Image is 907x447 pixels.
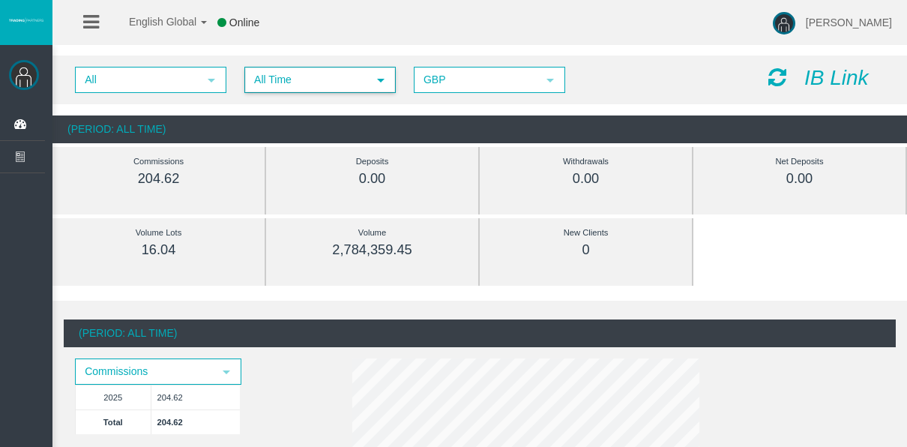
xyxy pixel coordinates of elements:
[151,385,240,409] td: 204.62
[300,241,445,259] div: 2,784,359.45
[220,366,232,378] span: select
[52,115,907,143] div: (Period: All Time)
[86,170,231,187] div: 204.62
[727,153,872,170] div: Net Deposits
[513,170,658,187] div: 0.00
[86,224,231,241] div: Volume Lots
[806,16,892,28] span: [PERSON_NAME]
[109,16,196,28] span: English Global
[7,17,45,23] img: logo.svg
[513,241,658,259] div: 0
[64,319,896,347] div: (Period: All Time)
[300,170,445,187] div: 0.00
[86,153,231,170] div: Commissions
[300,224,445,241] div: Volume
[375,74,387,86] span: select
[76,385,151,409] td: 2025
[513,153,658,170] div: Withdrawals
[544,74,556,86] span: select
[76,360,213,383] span: Commissions
[300,153,445,170] div: Deposits
[246,68,367,91] span: All Time
[804,66,869,89] i: IB Link
[151,409,240,434] td: 204.62
[768,67,786,88] i: Reload Dashboard
[415,68,537,91] span: GBP
[76,409,151,434] td: Total
[727,170,872,187] div: 0.00
[86,241,231,259] div: 16.04
[76,68,198,91] span: All
[773,12,795,34] img: user-image
[513,224,658,241] div: New Clients
[229,16,259,28] span: Online
[205,74,217,86] span: select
